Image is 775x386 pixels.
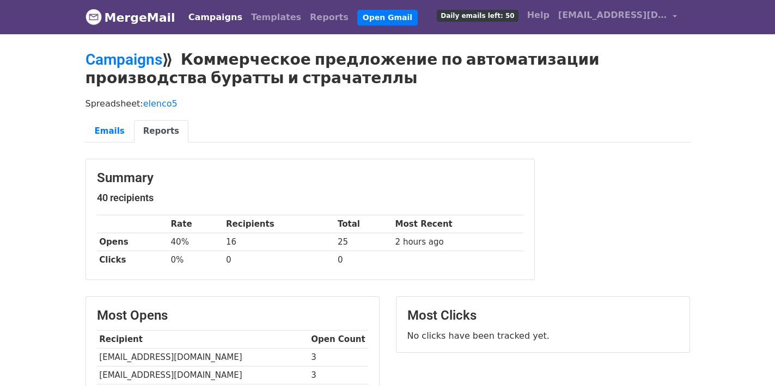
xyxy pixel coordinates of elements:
th: Most Recent [393,215,523,233]
h3: Most Clicks [407,308,679,323]
td: 0 [335,251,393,269]
th: Open Count [309,331,368,348]
a: [EMAIL_ADDRESS][DOMAIN_NAME] [554,4,681,30]
a: MergeMail [86,6,175,29]
th: Recipients [223,215,335,233]
a: Emails [86,120,134,142]
a: Templates [247,7,306,28]
a: Open Gmail [357,10,418,26]
th: Clicks [97,251,168,269]
td: 25 [335,233,393,251]
span: [EMAIL_ADDRESS][DOMAIN_NAME] [558,9,667,22]
p: Spreadsheet: [86,98,690,109]
a: Help [523,4,554,26]
th: Opens [97,233,168,251]
td: 0% [168,251,224,269]
td: 3 [309,366,368,384]
a: Campaigns [184,7,247,28]
a: Daily emails left: 50 [432,4,522,26]
th: Recipient [97,331,309,348]
a: Reports [306,7,353,28]
h3: Summary [97,170,523,186]
span: Daily emails left: 50 [437,10,518,22]
h3: Most Opens [97,308,368,323]
td: 2 hours ago [393,233,523,251]
td: 0 [223,251,335,269]
td: 40% [168,233,224,251]
p: No clicks have been tracked yet. [407,330,679,341]
td: [EMAIL_ADDRESS][DOMAIN_NAME] [97,348,309,366]
td: 16 [223,233,335,251]
a: Reports [134,120,188,142]
a: elenco5 [143,98,178,109]
a: Campaigns [86,51,162,69]
th: Total [335,215,393,233]
td: [EMAIL_ADDRESS][DOMAIN_NAME] [97,366,309,384]
th: Rate [168,215,224,233]
h2: ⟫ Коммерческое предложение по автоматизации производства буратты и страчателлы [86,51,690,87]
img: MergeMail logo [86,9,102,25]
h5: 40 recipients [97,192,523,204]
td: 3 [309,348,368,366]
